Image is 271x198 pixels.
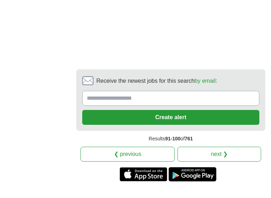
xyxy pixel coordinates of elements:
a: Get the Android app [169,167,216,181]
span: 91-100 [165,136,181,141]
div: Results of [76,131,265,147]
a: ❮ previous [80,147,175,162]
a: next ❯ [177,147,261,162]
span: 761 [185,136,193,141]
a: Get the iPhone app [120,167,167,181]
span: Receive the newest jobs for this search : [96,77,217,85]
a: by email [194,78,216,84]
button: Create alert [82,110,259,125]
